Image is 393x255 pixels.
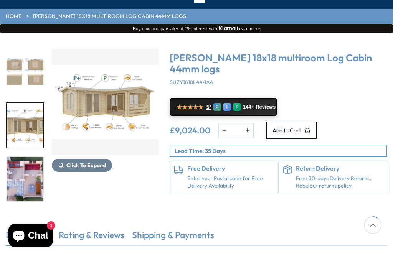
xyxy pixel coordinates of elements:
img: Suzy3_2x6-2_5S31896-elevations_b67a65c6-cd6a-4bb4-bea4-cf1d5b0f92b6_200x200.jpg [7,49,43,94]
button: Click To Expand [52,159,112,172]
div: R [233,103,241,111]
div: 7 / 7 [6,156,44,202]
img: Suzy3_2x6-2_5S31896-3_320c29eb-a9c1-4bc9-8106-708d0559d94e_200x200.jpg [7,157,43,201]
span: Click To Expand [66,162,106,169]
div: 6 / 7 [6,102,44,148]
a: ★★★★★ 5* G E R 144+ Reviews [170,98,277,116]
span: SUZY1818L44-1AA [170,79,213,86]
a: HOME [6,13,21,20]
p: Lead Time: 35 Days [175,147,386,155]
div: G [213,103,221,111]
img: Shire Suzy 18x18 multiroom Log Cabin 44mm logs - Best Shed [52,49,158,155]
span: 144+ [243,104,254,110]
a: Description [6,229,51,245]
p: Free 30-days Delivery Returns, Read our returns policy. [296,175,383,190]
div: 6 / 7 [52,49,158,202]
a: [PERSON_NAME] 18x18 multiroom Log Cabin 44mm logs [33,13,186,20]
div: E [223,103,231,111]
h6: Return Delivery [296,165,383,172]
span: Reviews [256,104,276,110]
button: Add to Cart [266,122,317,139]
h3: [PERSON_NAME] 18x18 multiroom Log Cabin 44mm logs [170,53,387,74]
a: Rating & Reviews [59,229,124,245]
inbox-online-store-chat: Shopify online store chat [6,224,55,249]
img: Suzy3_2x6-2_5S31896-specification_5e208d22-2402-46f8-a035-e25c8becdf48_200x200.jpg [7,103,43,148]
span: ★★★★★ [177,104,203,111]
a: Enter your Postal code for Free Delivery Availability [187,175,274,190]
a: Shipping & Payments [132,229,214,245]
span: Add to Cart [272,128,301,133]
div: 5 / 7 [6,49,44,95]
h6: Free Delivery [187,165,274,172]
ins: £9,024.00 [170,126,211,135]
